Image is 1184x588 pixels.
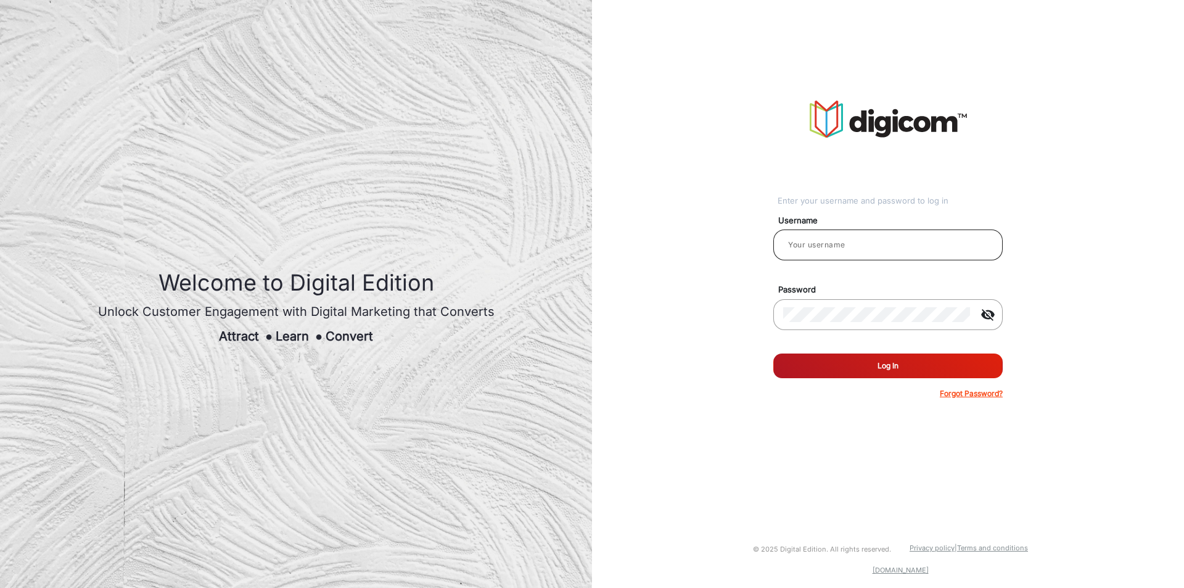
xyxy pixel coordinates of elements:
small: © 2025 Digital Edition. All rights reserved. [753,545,891,553]
input: Your username [783,238,993,252]
div: Unlock Customer Engagement with Digital Marketing that Converts [98,302,495,321]
mat-icon: visibility_off [973,307,1003,322]
a: Privacy policy [910,544,955,552]
h1: Welcome to Digital Edition [98,270,495,296]
span: ● [315,329,323,344]
mat-label: Username [769,215,1017,227]
p: Forgot Password? [940,388,1003,399]
div: Attract Learn Convert [98,327,495,346]
div: Enter your username and password to log in [778,195,1003,207]
button: Log In [773,354,1003,378]
mat-label: Password [769,284,1017,296]
img: vmg-logo [810,101,967,138]
span: ● [265,329,273,344]
a: | [955,544,957,552]
a: [DOMAIN_NAME] [873,566,929,574]
a: Terms and conditions [957,544,1028,552]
